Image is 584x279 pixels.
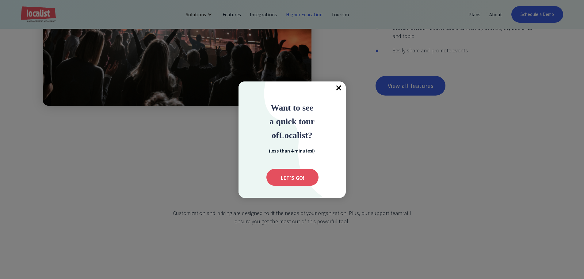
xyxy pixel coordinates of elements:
div: Close popup [332,81,346,95]
span: × [332,81,346,95]
span: Localist? [279,130,312,140]
div: Want to see a quick tour of Localist? [251,100,334,142]
strong: a quick to [269,117,306,126]
strong: (less than 4 minutes!) [269,148,315,154]
div: (less than 4 minutes!) [261,147,323,154]
span: Want to see [271,103,313,112]
strong: ur of [272,117,315,140]
div: Submit [266,169,319,186]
